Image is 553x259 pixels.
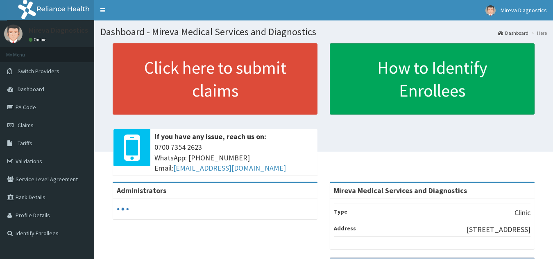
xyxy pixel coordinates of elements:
span: Switch Providers [18,68,59,75]
span: Dashboard [18,86,44,93]
img: User Image [485,5,496,16]
a: Click here to submit claims [113,43,317,115]
a: Online [29,37,48,43]
a: Dashboard [498,29,528,36]
span: Mireva Diagnostics [501,7,547,14]
b: Type [334,208,347,215]
p: Clinic [514,207,530,218]
a: [EMAIL_ADDRESS][DOMAIN_NAME] [173,163,286,173]
svg: audio-loading [117,203,129,215]
img: User Image [4,25,23,43]
p: Mireva Diagnostics [29,27,88,34]
span: 0700 7354 2623 WhatsApp: [PHONE_NUMBER] Email: [154,142,313,173]
strong: Mireva Medical Services and Diagnostics [334,186,467,195]
a: How to Identify Enrollees [330,43,535,115]
span: Tariffs [18,140,32,147]
b: If you have any issue, reach us on: [154,132,266,141]
p: [STREET_ADDRESS] [467,224,530,235]
b: Address [334,225,356,232]
span: Claims [18,122,34,129]
li: Here [529,29,547,36]
h1: Dashboard - Mireva Medical Services and Diagnostics [100,27,547,37]
b: Administrators [117,186,166,195]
